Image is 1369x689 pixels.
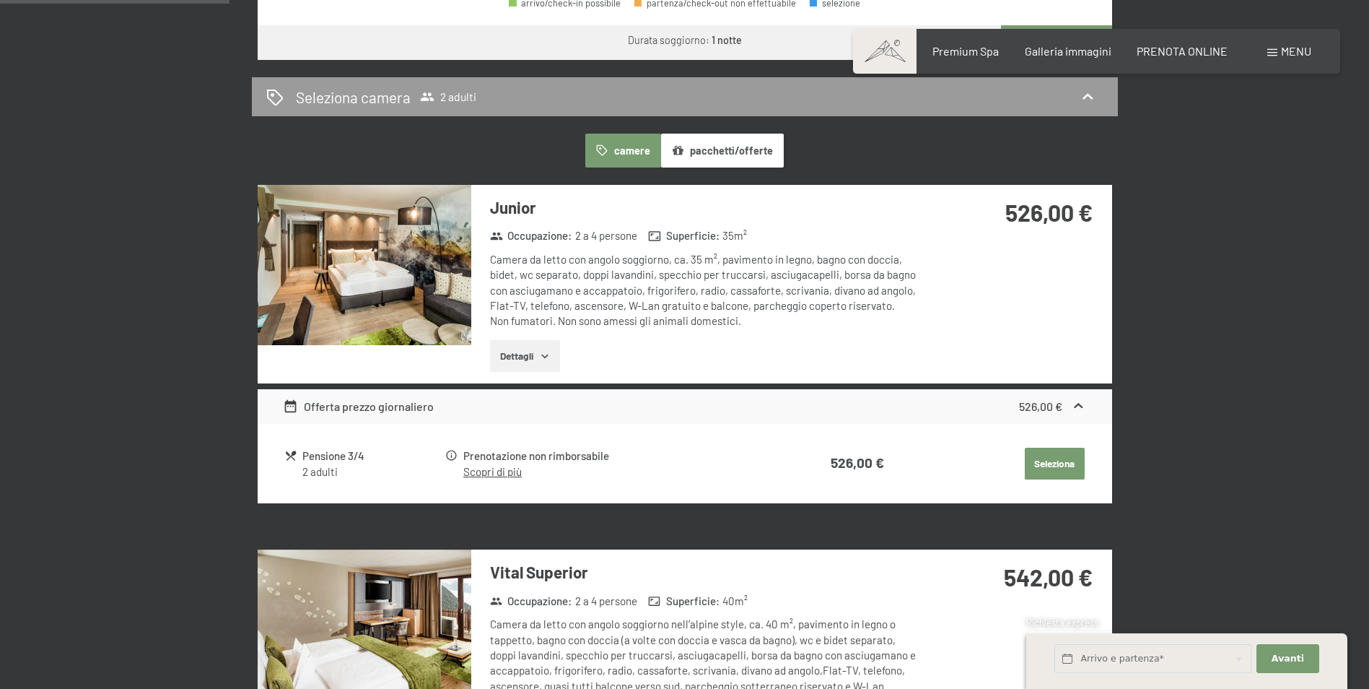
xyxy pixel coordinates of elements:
div: 2 adulti [302,464,443,480]
h3: Junior [490,196,919,219]
strong: 526,00 € [1019,399,1062,413]
div: Prenotazione non rimborsabile [463,448,764,464]
span: Menu [1281,44,1311,58]
strong: Superficie : [648,594,720,609]
span: 2 adulti [420,90,476,104]
h3: Vital Superior [490,561,919,584]
button: pacchetti/offerte [661,134,784,167]
a: PRENOTA ONLINE [1137,44,1228,58]
span: Richiesta express [1026,617,1098,628]
button: Vai a «Camera» [1001,25,1111,60]
div: Offerta prezzo giornaliero [283,398,434,415]
button: Seleziona [1025,448,1085,480]
div: Offerta prezzo giornaliero526,00 € [258,389,1112,424]
strong: Occupazione : [490,228,572,243]
div: Camera da letto con angolo soggiorno, ca. 35 m², pavimento in legno, bagno con doccia, bidet, wc ... [490,252,919,329]
div: Durata soggiorno: [628,33,742,48]
a: Galleria immagini [1025,44,1111,58]
img: mss_renderimg.php [258,185,471,345]
strong: 542,00 € [1004,563,1093,591]
strong: 526,00 € [1005,199,1093,226]
b: 1 notte [712,34,742,46]
span: 2 a 4 persone [575,228,637,243]
strong: Occupazione : [490,594,572,609]
button: camere [585,134,660,167]
strong: Superficie : [648,228,720,243]
span: 2 a 4 persone [575,594,637,609]
button: Avanti [1256,644,1318,674]
div: Pensione 3/4 [302,448,443,464]
h2: Seleziona camera [296,87,411,108]
span: 35 m² [722,228,747,243]
span: 40 m² [722,594,748,609]
span: Avanti [1272,652,1304,665]
button: Dettagli [490,340,560,372]
a: Premium Spa [932,44,999,58]
strong: 526,00 € [831,454,884,471]
a: Scopri di più [463,465,522,478]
